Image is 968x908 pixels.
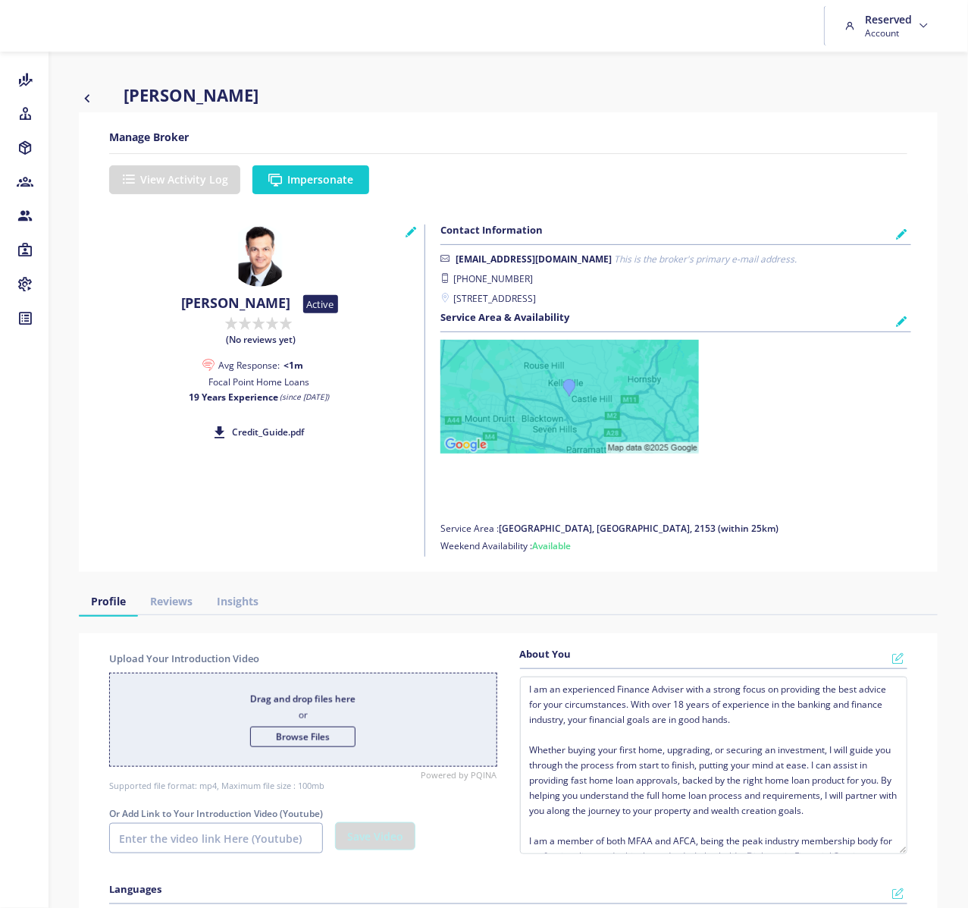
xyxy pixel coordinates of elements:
span: Supported file format: mp4, Maximum file size : 100mb [109,780,497,791]
span: Avg Response: [218,360,280,371]
label: Or Add Link to Your Introduction Video (Youtube) [109,806,323,821]
label: Service Area : [440,522,778,536]
label: Upload Your Introduction Video [109,652,259,665]
span: Available [532,539,571,552]
img: staticmap [440,340,699,454]
a: Impersonate [252,170,369,187]
div: Browse Files [250,727,356,747]
i: (since [DATE]) [280,391,330,403]
h5: Service Area & Availability [440,312,569,324]
b: [EMAIL_ADDRESS][DOMAIN_NAME] [456,253,612,265]
a: Credit_Guide.pdf [215,424,305,441]
h6: Reserved [865,12,912,27]
h4: [PERSON_NAME] [124,83,258,106]
p: 19 Years Experience [94,391,424,403]
button: Save Video [335,822,415,850]
b: [GEOGRAPHIC_DATA], [GEOGRAPHIC_DATA], 2153 (within 25km) [499,522,778,535]
a: Insights [205,587,271,615]
span: Account [865,27,912,39]
h4: [PERSON_NAME] [181,295,291,312]
span: <1m [284,360,303,371]
a: Powered by PQINA [421,771,497,778]
h5: Languages [109,884,161,896]
label: Manage Broker [109,129,189,145]
h5: About You [520,649,572,661]
span: Active [303,295,338,313]
img: ad034af9-a017-4b90-91ea-23e1b24f733e-638399359204073816.png [228,225,290,287]
label: [PHONE_NUMBER] [440,272,911,286]
span: (No reviews yet) [227,334,296,345]
input: Enter the video link Here (Youtube) [109,823,323,853]
a: Reviews [138,587,205,615]
a: Profile [79,587,138,615]
label: Focal Point Home Loans [209,375,310,389]
label: [STREET_ADDRESS] [440,292,911,306]
small: This is the broker's primary e-mail address. [614,253,797,265]
div: or [250,693,356,747]
a: Reserved Account [840,6,937,46]
h5: Contact Information [440,225,543,237]
img: brand-logo.ec75409.png [12,11,61,41]
label: Weekend Availability : [440,539,778,553]
button: Impersonate [252,165,369,194]
h6: Drag and drop files here [250,693,356,706]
